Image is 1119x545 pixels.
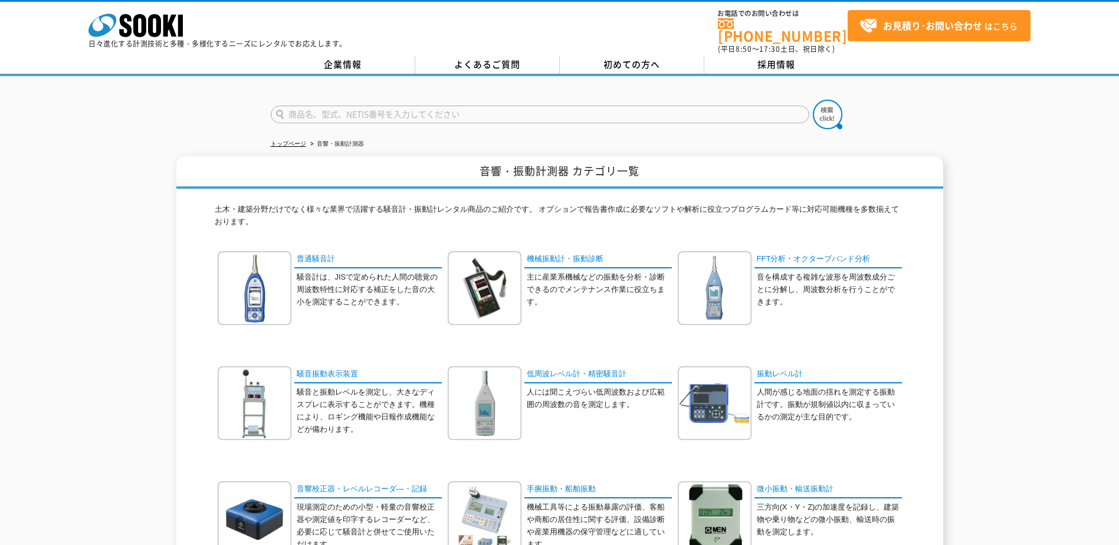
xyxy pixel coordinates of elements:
[271,56,415,74] a: 企業情報
[848,10,1031,41] a: お見積り･お問い合わせはこちら
[678,251,752,325] img: FFT分析・オクターブバンド分析
[448,251,521,325] img: 機械振動計・振動診断
[297,386,442,435] p: 騒音と振動レベルを測定し、大きなディスプレに表示することができます。機種により、ロギング機能や日報作成機能などが備わります。
[215,203,905,234] p: 土木・建築分野だけでなく様々な業界で活躍する騒音計・振動計レンタル商品のご紹介です。 オプションで報告書作成に必要なソフトや解析に役立つプログラムカード等に対応可能機種を多数揃えております。
[271,140,306,147] a: トップページ
[759,44,780,54] span: 17:30
[754,366,902,383] a: 振動レベル計
[448,366,521,440] img: 低周波レベル計・精密騒音計
[415,56,560,74] a: よくあるご質問
[88,40,347,47] p: 日々進化する計測技術と多種・多様化するニーズにレンタルでお応えします。
[271,106,809,123] input: 商品名、型式、NETIS番号を入力してください
[757,386,902,423] p: 人間が感じる地面の揺れを測定する振動計です。振動が規制値以内に収まっているかの測定が主な目的です。
[297,271,442,308] p: 騒音計は、JISで定められた人間の聴覚の周波数特性に対応する補正をした音の大小を測定することができます。
[757,271,902,308] p: 音を構成する複雑な波形を周波数成分ごとに分解し、周波数分析を行うことができます。
[736,44,752,54] span: 8:50
[524,366,672,383] a: 低周波レベル計・精密騒音計
[883,18,982,32] strong: お見積り･お問い合わせ
[603,58,660,71] span: 初めての方へ
[859,17,1018,35] span: はこちら
[527,386,672,411] p: 人には聞こえづらい低周波数および広範囲の周波数の音を測定します。
[754,251,902,268] a: FFT分析・オクターブバンド分析
[560,56,704,74] a: 初めての方へ
[524,251,672,268] a: 機械振動計・振動診断
[813,100,842,129] img: btn_search.png
[718,44,835,54] span: (平日 ～ 土日、祝日除く)
[308,138,364,150] li: 音響・振動計測器
[718,18,848,42] a: [PHONE_NUMBER]
[218,366,291,440] img: 騒音振動表示装置
[718,10,848,17] span: お電話でのお問い合わせは
[176,156,943,189] h1: 音響・振動計測器 カテゴリ一覧
[524,481,672,498] a: 手腕振動・船舶振動
[218,251,291,325] img: 普通騒音計
[527,271,672,308] p: 主に産業系機械などの振動を分析・診断できるのでメンテナンス作業に役立ちます。
[704,56,849,74] a: 採用情報
[294,251,442,268] a: 普通騒音計
[678,366,752,440] img: 振動レベル計
[754,481,902,498] a: 微小振動・輸送振動計
[757,501,902,538] p: 三方向(X・Y・Z)の加速度を記録し、建築物や乗り物などの微小振動、輸送時の振動を測定します。
[294,481,442,498] a: 音響校正器・レベルレコーダ―・記録
[294,366,442,383] a: 騒音振動表示装置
